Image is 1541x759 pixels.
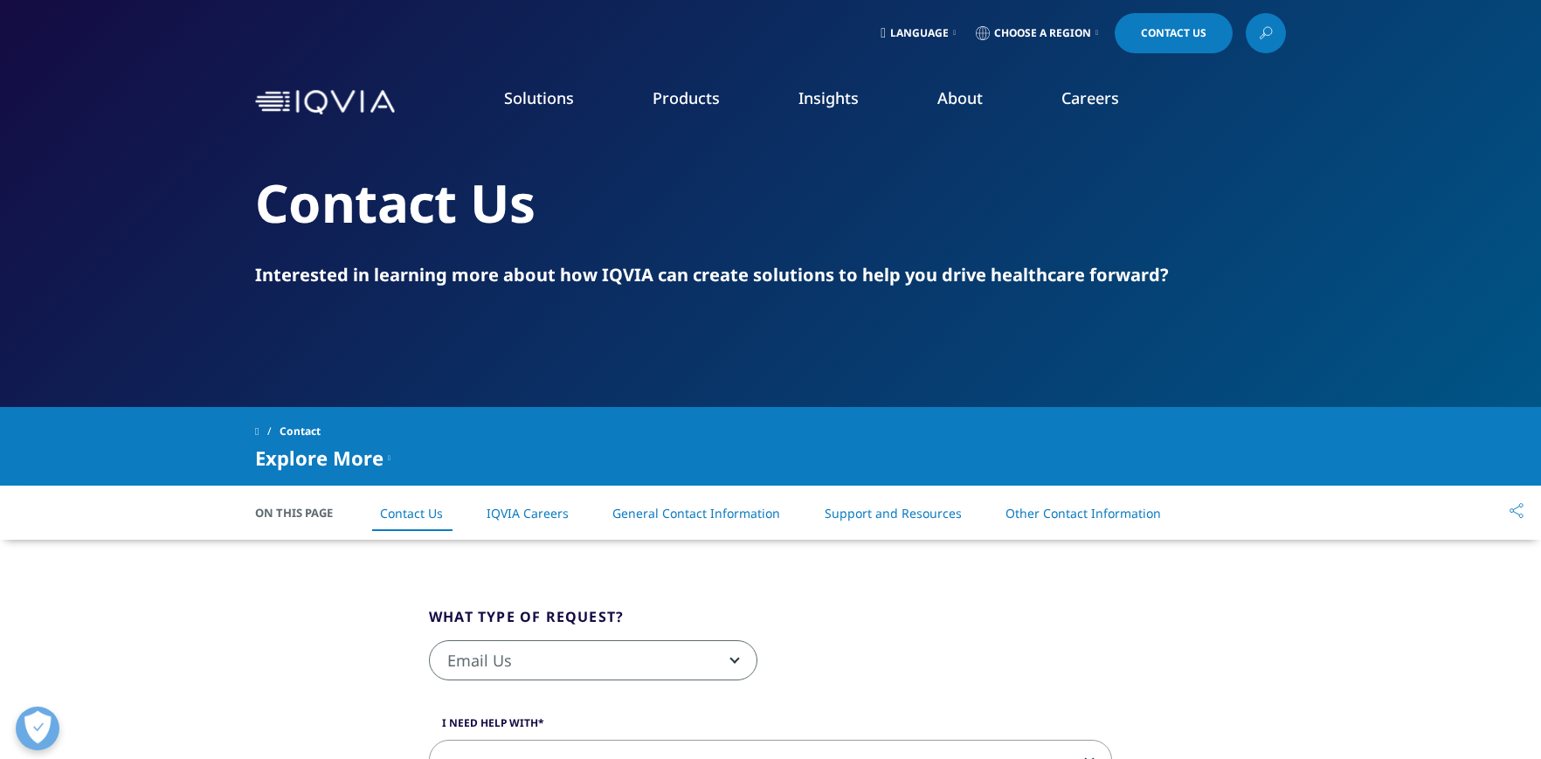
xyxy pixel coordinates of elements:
[255,263,1286,287] div: Interested in learning more about how IQVIA can create solutions to help you drive healthcare for...
[429,606,624,640] legend: What type of request?
[1061,87,1119,108] a: Careers
[430,641,757,681] span: Email Us
[937,87,983,108] a: About
[1115,13,1233,53] a: Contact Us
[890,26,949,40] span: Language
[255,447,384,468] span: Explore More
[16,707,59,750] button: Open Preferences
[1141,28,1206,38] span: Contact Us
[280,416,321,447] span: Contact
[653,87,720,108] a: Products
[255,504,351,521] span: On This Page
[255,90,395,115] img: IQVIA Healthcare Information Technology and Pharma Clinical Research Company
[994,26,1091,40] span: Choose a Region
[612,505,780,521] a: General Contact Information
[380,505,443,521] a: Contact Us
[825,505,962,521] a: Support and Resources
[1005,505,1161,521] a: Other Contact Information
[255,170,1286,236] h2: Contact Us
[429,715,1112,740] label: I need help with
[504,87,574,108] a: Solutions
[798,87,859,108] a: Insights
[487,505,569,521] a: IQVIA Careers
[429,640,757,680] span: Email Us
[402,61,1286,143] nav: Primary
